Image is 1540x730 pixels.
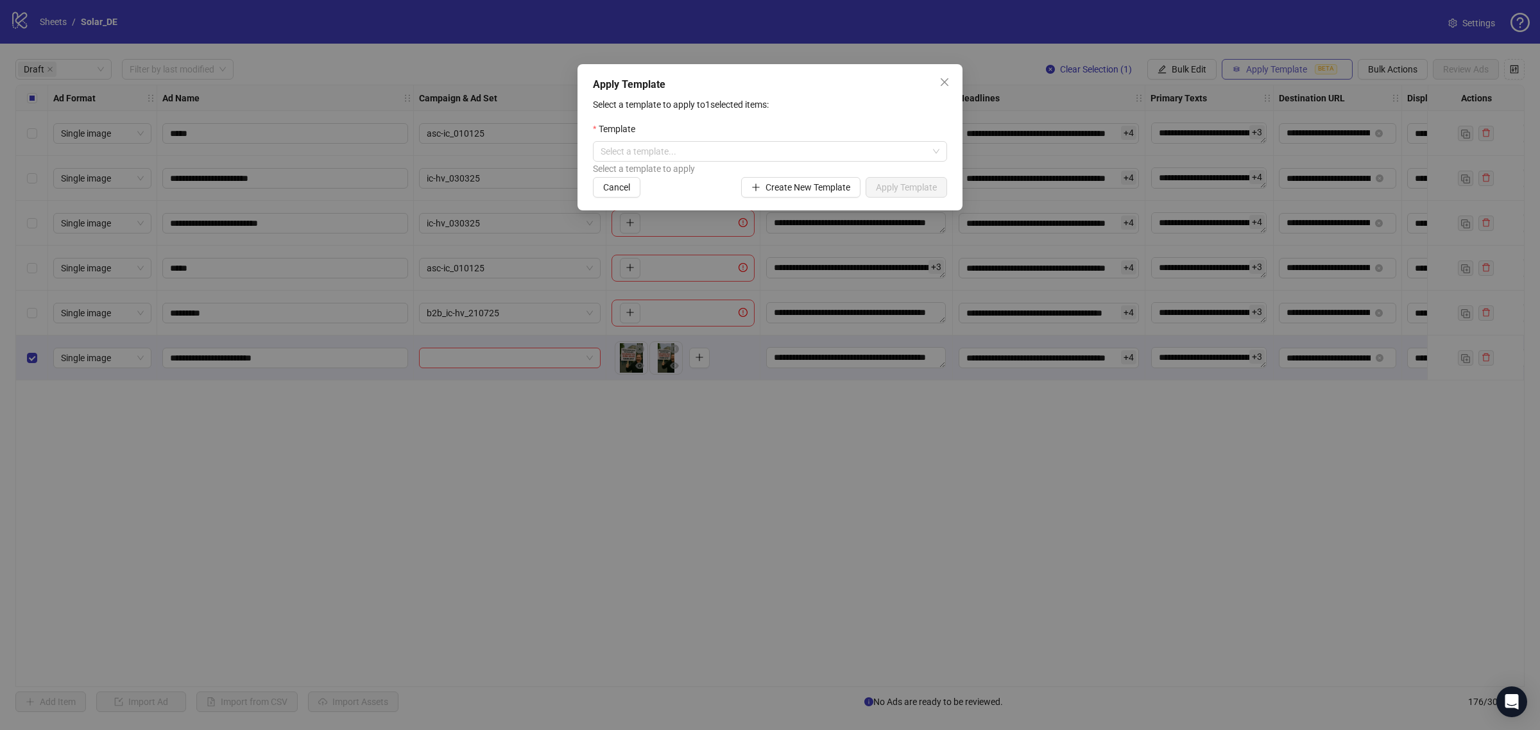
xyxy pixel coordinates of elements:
[766,182,850,192] span: Create New Template
[593,177,640,198] button: Cancel
[1496,686,1527,717] div: Open Intercom Messenger
[593,98,947,112] p: Select a template to apply to 1 selected items:
[603,182,630,192] span: Cancel
[934,72,955,92] button: Close
[593,77,947,92] div: Apply Template
[939,77,950,87] span: close
[593,162,947,176] div: Select a template to apply
[741,177,860,198] button: Create New Template
[866,177,947,198] button: Apply Template
[751,183,760,192] span: plus
[593,122,644,136] label: Template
